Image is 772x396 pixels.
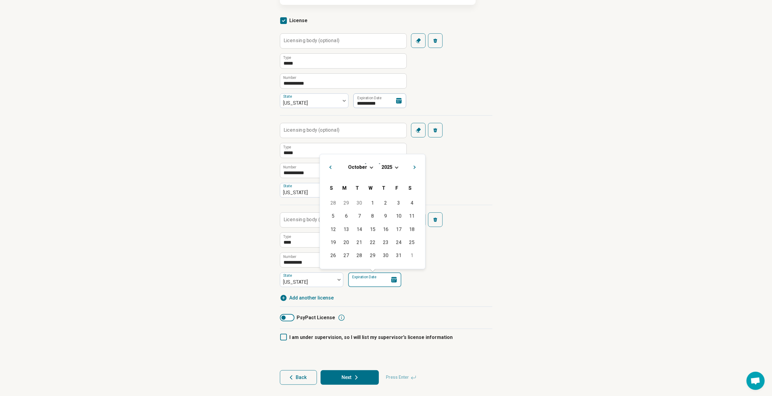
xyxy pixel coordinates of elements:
div: Choose Tuesday, October 14th, 2025 [353,223,366,236]
label: State [284,184,294,188]
button: Next Month [411,161,420,171]
div: Choose Sunday, September 28th, 2025 [327,197,340,210]
span: Press Enter [383,370,420,385]
span: I am under supervision, so I will list my supervisor’s license information [290,334,453,340]
div: Choose Monday, October 6th, 2025 [340,210,353,223]
label: Number [284,165,297,169]
button: Next [321,370,379,385]
div: Choose Sunday, October 5th, 2025 [327,210,340,223]
div: Choose Saturday, November 1st, 2025 [405,249,418,262]
div: Choose Friday, October 24th, 2025 [392,236,405,249]
input: credential.licenses.2.name [280,233,406,247]
div: Choose Wednesday, October 8th, 2025 [366,210,379,223]
span: F [396,185,398,191]
button: Add another license [280,294,334,302]
div: Choose Monday, October 13th, 2025 [340,223,353,236]
label: State [284,94,294,99]
div: Choose Thursday, October 2nd, 2025 [379,197,392,210]
div: Choose Wednesday, October 29th, 2025 [366,249,379,262]
div: Choose Friday, October 3rd, 2025 [392,197,405,210]
div: Choose Sunday, October 26th, 2025 [327,249,340,262]
label: Number [284,76,297,80]
div: Choose Friday, October 17th, 2025 [392,223,405,236]
div: Choose Saturday, October 4th, 2025 [405,197,418,210]
div: Open chat [746,372,765,390]
div: Choose Monday, October 27th, 2025 [340,249,353,262]
input: credential.licenses.0.name [280,54,406,68]
div: Choose Friday, October 31st, 2025 [392,249,405,262]
div: Choose Tuesday, October 28th, 2025 [353,249,366,262]
h2: [DATE] [325,161,420,170]
div: Choose Date [320,154,426,269]
label: Licensing body (optional) [284,38,340,43]
span: T [356,185,359,191]
span: PsyPact License [297,314,335,321]
input: credential.licenses.1.name [280,143,406,158]
div: Choose Sunday, October 19th, 2025 [327,236,340,249]
div: Choose Sunday, October 12th, 2025 [327,223,340,236]
div: Choose Thursday, October 9th, 2025 [379,210,392,223]
div: Choose Thursday, October 16th, 2025 [379,223,392,236]
span: 2025 [382,164,393,170]
span: Add another license [290,294,334,302]
div: Choose Wednesday, October 22nd, 2025 [366,236,379,249]
div: Choose Thursday, October 23rd, 2025 [379,236,392,249]
label: Licensing body (optional) [284,128,340,133]
span: S [408,185,411,191]
span: T [382,185,386,191]
div: Choose Saturday, October 25th, 2025 [405,236,418,249]
span: W [369,185,373,191]
span: Back [296,375,307,380]
button: October [348,164,368,170]
div: Choose Friday, October 10th, 2025 [392,210,405,223]
label: Type [284,235,291,239]
div: Choose Saturday, October 11th, 2025 [405,210,418,223]
label: Type [284,56,291,59]
div: Choose Saturday, October 18th, 2025 [405,223,418,236]
div: Choose Monday, September 29th, 2025 [340,197,353,210]
span: M [342,185,346,191]
span: License [290,18,308,23]
div: Choose Thursday, October 30th, 2025 [379,249,392,262]
div: Choose Tuesday, October 7th, 2025 [353,210,366,223]
label: State [284,273,294,278]
div: Choose Tuesday, October 21st, 2025 [353,236,366,249]
label: Number [284,255,297,259]
div: Month October, 2025 [327,197,418,262]
label: Type [284,145,291,149]
span: October [348,164,367,170]
button: 2025 [381,164,393,170]
span: S [330,185,333,191]
div: Choose Wednesday, October 15th, 2025 [366,223,379,236]
button: Back [280,370,317,385]
div: Choose Monday, October 20th, 2025 [340,236,353,249]
button: Previous Month [325,161,335,171]
div: Choose Wednesday, October 1st, 2025 [366,197,379,210]
label: Licensing body (optional) [284,217,340,222]
div: Choose Tuesday, September 30th, 2025 [353,197,366,210]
